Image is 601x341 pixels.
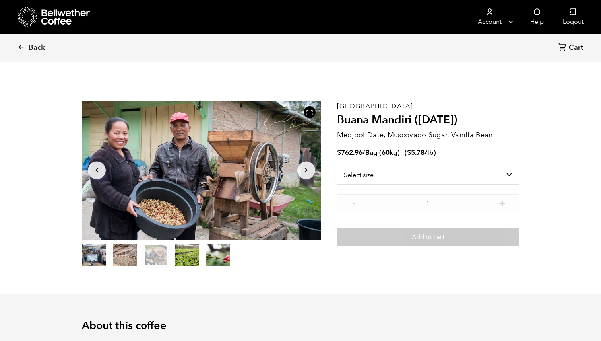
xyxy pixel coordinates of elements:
[337,130,519,140] p: Medjool Date, Muscovado Sugar, Vanilla Bean
[349,198,359,206] button: -
[82,320,519,332] h2: About this coffee
[337,228,519,246] button: Add to cart
[558,43,585,53] a: Cart
[337,148,363,157] bdi: 762.96
[405,148,436,157] span: ( )
[363,148,365,157] span: /
[497,198,507,206] button: +
[337,148,341,157] span: $
[365,148,400,157] span: Bag (60kg)
[425,148,434,157] span: /lb
[407,148,425,157] bdi: 5.78
[407,148,411,157] span: $
[337,113,519,127] h2: Buana Mandiri ([DATE])
[569,43,583,53] span: Cart
[29,43,45,53] span: Back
